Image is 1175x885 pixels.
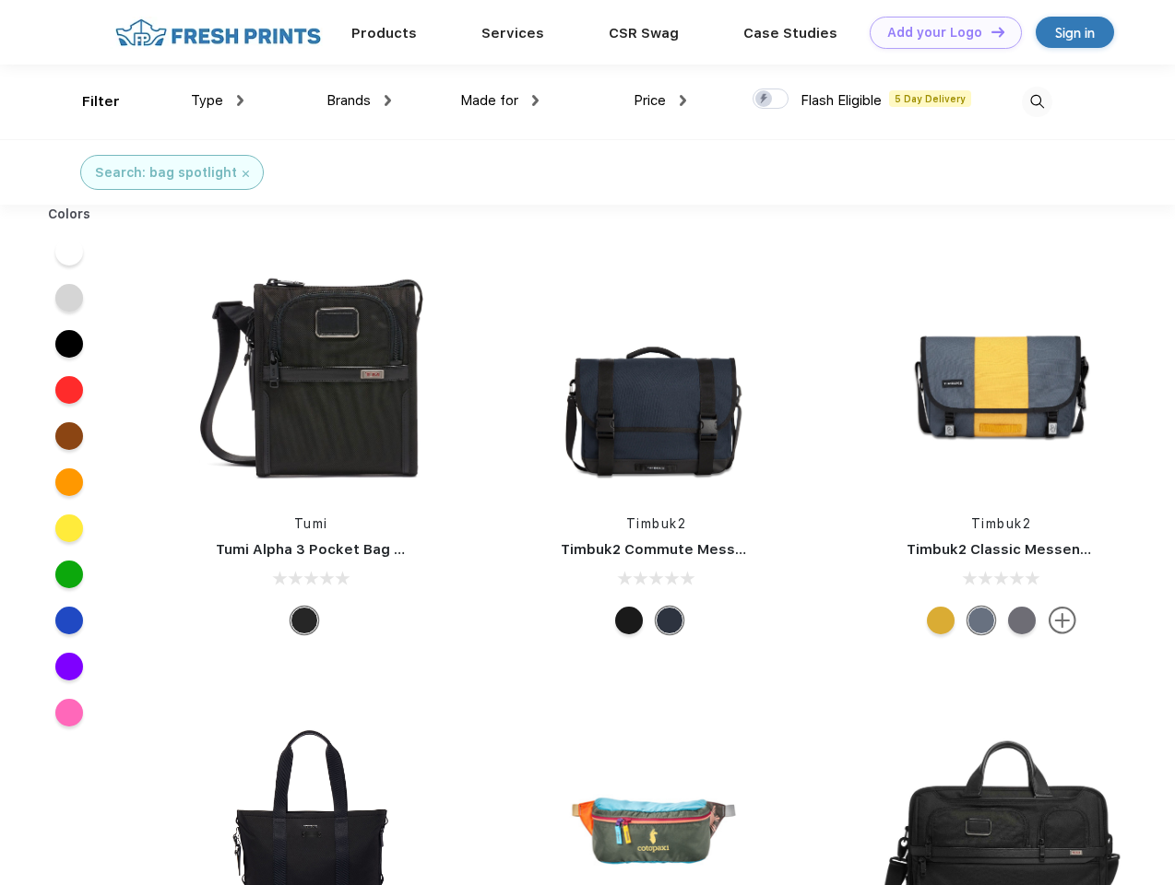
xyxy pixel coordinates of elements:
img: func=resize&h=266 [879,251,1124,496]
img: dropdown.png [532,95,539,106]
div: Sign in [1055,22,1095,43]
div: Eco Nautical [656,607,683,634]
div: Eco Amber [927,607,955,634]
a: Timbuk2 Commute Messenger Bag [561,541,808,558]
a: Sign in [1036,17,1114,48]
div: Search: bag spotlight [95,163,237,183]
div: Filter [82,91,120,112]
img: fo%20logo%202.webp [110,17,326,49]
img: desktop_search.svg [1022,87,1052,117]
img: DT [991,27,1004,37]
span: Price [634,92,666,109]
div: Eco Lightbeam [967,607,995,634]
a: Timbuk2 Classic Messenger Bag [907,541,1135,558]
a: Products [351,25,417,41]
a: Timbuk2 [971,516,1032,531]
img: dropdown.png [385,95,391,106]
div: Eco Black [615,607,643,634]
a: Tumi Alpha 3 Pocket Bag Small [216,541,432,558]
div: Black [291,607,318,634]
div: Eco Army Pop [1008,607,1036,634]
img: dropdown.png [680,95,686,106]
a: Tumi [294,516,328,531]
a: Timbuk2 [626,516,687,531]
div: Add your Logo [887,25,982,41]
span: Made for [460,92,518,109]
span: 5 Day Delivery [889,90,971,107]
img: filter_cancel.svg [243,171,249,177]
img: func=resize&h=266 [188,251,433,496]
div: Colors [34,205,105,224]
img: func=resize&h=266 [533,251,778,496]
span: Brands [326,92,371,109]
span: Type [191,92,223,109]
img: dropdown.png [237,95,243,106]
span: Flash Eligible [801,92,882,109]
img: more.svg [1049,607,1076,634]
